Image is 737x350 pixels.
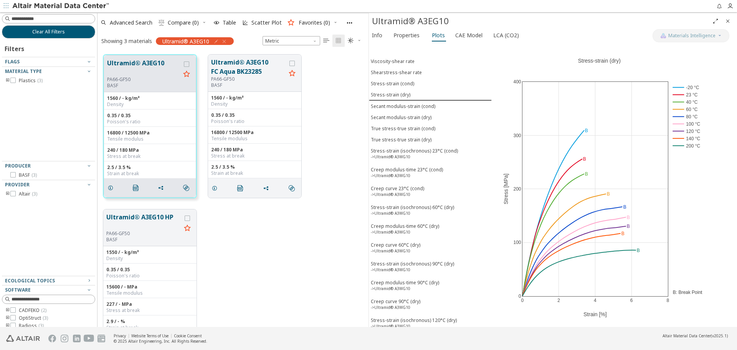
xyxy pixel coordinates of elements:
[369,258,492,277] button: Stress-strain (isochronous) 90°C (dry)->Ultramid® A3WG10
[104,180,120,196] button: Details
[668,33,716,39] span: Materials Intelligence
[106,212,181,231] button: Ultramid® A3EG10 HP
[106,249,193,255] div: 1550 / - kg/m³
[432,29,445,41] span: Plots
[174,333,202,338] a: Cookie Consent
[106,290,193,296] div: Tensile modulus
[19,78,43,84] span: Plastics
[5,315,10,321] i: toogle group
[211,170,298,176] div: Strain at break
[19,307,46,314] span: CADFEKO
[211,136,298,142] div: Tensile modulus
[369,112,492,123] button: Secant modulus-strain (dry)
[5,191,10,197] i: toogle group
[371,323,410,329] sup: ->Ultramid® A3WG10
[5,181,30,188] span: Provider
[369,296,492,315] button: Creep curve 90°C (dry)->Ultramid® A3WG10
[2,285,95,295] button: Software
[106,307,193,314] div: Stress at break
[106,237,181,243] p: BASF
[709,15,722,27] button: Full Screen
[660,33,666,39] img: AI Copilot
[31,172,37,178] span: ( 3 )
[2,57,95,66] button: Flags
[722,15,734,27] button: Close
[181,222,193,235] button: Favorite
[371,185,424,199] div: Creep curve 23°C (cond)
[19,323,44,329] span: Radioss
[320,35,332,47] button: Table View
[211,153,298,159] div: Stress at break
[371,148,458,162] div: Stress-strain (isochronous) 23°C (cond)
[211,82,286,88] p: BASF
[369,183,492,202] button: Creep curve 23°C (cond)->Ultramid® A3WG10
[371,229,410,235] sup: ->Ultramid® A3WG10
[2,38,28,57] div: Filters
[371,192,410,197] sup: ->Ultramid® A3WG10
[211,147,298,153] div: 240 / 180 MPa
[372,15,709,27] div: Ultramid® A3EG10
[106,325,193,331] div: Strain at break
[106,318,193,325] div: 2.9 / - %
[663,333,711,338] span: Altair Material Data Center
[323,38,329,44] i: 
[106,284,193,290] div: 15600 / - MPa
[371,248,410,254] sup: ->Ultramid® A3WG10
[263,36,320,45] div: Unit System
[107,76,180,83] div: PA66-GF50
[5,287,31,293] span: Software
[106,231,181,237] div: PA66-GF50
[5,277,55,284] span: Ecological Topics
[154,180,170,196] button: Share
[369,101,492,112] button: Secant modulus-strain (cond)
[369,164,492,183] button: Creep modulus-time 23°C (cond)->Ultramid® A3WG10
[5,58,20,65] span: Flags
[32,191,37,197] span: ( 3 )
[371,103,435,109] div: Secant modulus-strain (cond)
[107,147,193,153] div: 240 / 180 MPa
[43,315,48,321] span: ( 3 )
[101,37,152,45] div: Showing 3 materials
[107,171,193,177] div: Strain at break
[371,69,422,76] div: Shearstress-shear rate
[2,67,95,76] button: Material Type
[129,180,145,196] button: PDF Download
[106,301,193,307] div: 227 / - MPa
[19,315,48,321] span: OptiStruct
[653,29,729,42] button: AI CopilotMaterials Intelligence
[345,35,365,47] button: Theme
[2,276,95,285] button: Ecological Topics
[107,153,193,159] div: Stress at break
[5,323,10,329] i: toogle group
[107,58,180,76] button: Ultramid® A3EG10
[369,202,492,221] button: Stress-strain (isochronous) 60°C (dry)->Ultramid® A3WG10
[369,134,492,145] button: True stress-true strain (dry)
[371,91,410,98] div: Stress-strain (dry)
[211,118,298,124] div: Poisson's ratio
[106,273,193,279] div: Poisson's ratio
[114,333,126,338] a: Privacy
[107,113,193,119] div: 0.35 / 0.35
[299,20,330,25] span: Favorites (0)
[180,68,193,81] button: Favorite
[19,191,37,197] span: Altair
[455,29,483,41] span: CAE Model
[110,20,152,25] span: Advanced Search
[211,112,298,118] div: 0.35 / 0.35
[234,181,250,196] button: PDF Download
[208,181,224,196] button: Details
[371,80,414,87] div: Stress-strain (cond)
[237,185,243,191] i: 
[371,173,410,178] sup: ->Ultramid® A3WG10
[211,164,298,170] div: 2.5 / 3.5 %
[211,95,298,101] div: 1560 / - kg/m³
[371,58,415,65] div: Viscosity-shear rate
[369,221,492,239] button: Creep modulus-time 60°C (dry)->Ultramid® A3WG10
[371,317,457,331] div: Stress-strain (isochronous) 120°C (dry)
[5,78,10,84] i: toogle group
[371,223,439,237] div: Creep modulus-time 60°C (dry)
[133,185,139,191] i: 
[211,58,286,76] button: Ultramid® A3EG10 FC Aqua BK23285
[371,114,431,121] div: Secant modulus-strain (dry)
[369,67,492,78] button: Shearstress-shear rate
